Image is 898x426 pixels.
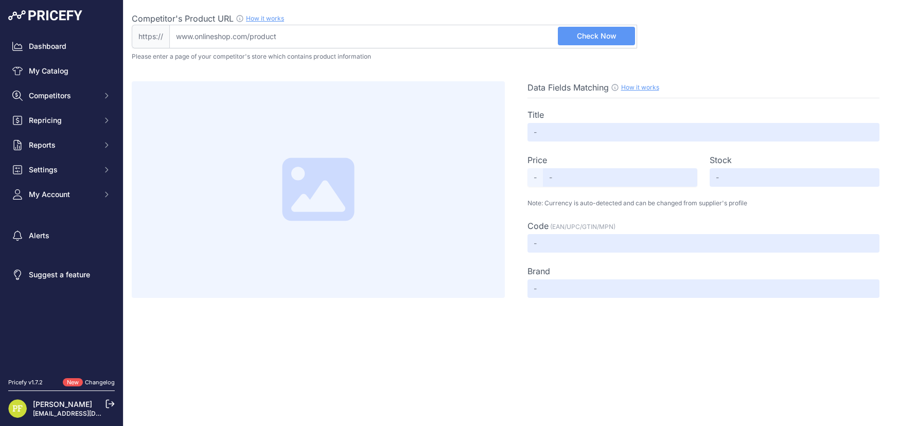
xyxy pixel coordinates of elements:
button: Reports [8,136,115,154]
span: Repricing [29,115,96,126]
span: Code [527,221,549,231]
a: [PERSON_NAME] [33,400,92,409]
span: Check Now [577,31,617,41]
a: Suggest a feature [8,265,115,284]
span: New [63,378,83,387]
label: Stock [710,154,732,166]
button: Check Now [558,27,635,45]
span: My Account [29,189,96,200]
label: Title [527,109,544,121]
nav: Sidebar [8,37,115,366]
a: [EMAIL_ADDRESS][DOMAIN_NAME] [33,410,140,417]
button: My Account [8,185,115,204]
span: Reports [29,140,96,150]
label: Price [527,154,547,166]
button: Competitors [8,86,115,105]
input: www.onlineshop.com/product [169,25,637,48]
p: Please enter a page of your competitor's store which contains product information [132,52,890,61]
a: How it works [246,14,284,22]
input: - [527,279,880,298]
span: Competitors [29,91,96,101]
button: Repricing [8,111,115,130]
input: - [543,168,697,187]
a: Changelog [85,379,115,386]
span: Data Fields Matching [527,82,609,93]
a: Alerts [8,226,115,245]
label: Brand [527,265,550,277]
a: My Catalog [8,62,115,80]
a: Dashboard [8,37,115,56]
span: (EAN/UPC/GTIN/MPN) [550,223,615,230]
span: Settings [29,165,96,175]
input: - [710,168,879,187]
img: Pricefy Logo [8,10,82,21]
a: How it works [621,83,659,91]
input: - [527,123,880,141]
button: Settings [8,161,115,179]
div: Pricefy v1.7.2 [8,378,43,387]
p: Note: Currency is auto-detected and can be changed from supplier's profile [527,199,880,207]
span: https:// [132,25,169,48]
span: - [527,168,543,187]
input: - [527,234,880,253]
span: Competitor's Product URL [132,13,234,24]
